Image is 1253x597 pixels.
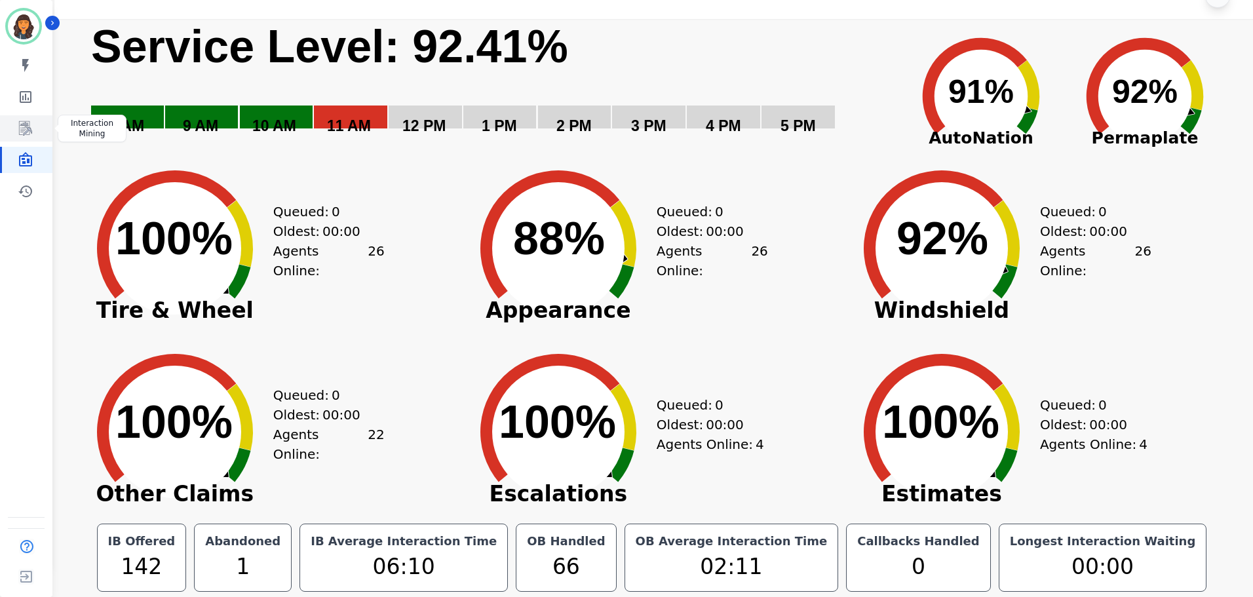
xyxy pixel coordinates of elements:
[460,488,657,501] span: Escalations
[657,415,755,434] div: Oldest:
[1040,415,1138,434] div: Oldest:
[843,488,1040,501] span: Estimates
[202,550,283,583] div: 1
[332,202,340,221] span: 0
[706,117,741,134] text: 4 PM
[499,396,616,448] text: 100%
[273,221,372,241] div: Oldest:
[77,488,273,501] span: Other Claims
[706,221,744,241] span: 00:00
[368,241,384,280] span: 26
[631,117,666,134] text: 3 PM
[1040,202,1138,221] div: Queued:
[855,550,982,583] div: 0
[106,532,178,550] div: IB Offered
[273,425,385,464] div: Agents Online:
[633,550,830,583] div: 02:11
[115,396,233,448] text: 100%
[106,550,178,583] div: 142
[1139,434,1147,454] span: 4
[273,385,372,405] div: Queued:
[322,405,360,425] span: 00:00
[91,21,568,72] text: Service Level: 92.41%
[8,10,39,42] img: Bordered avatar
[855,532,982,550] div: Callbacks Handled
[1040,241,1151,280] div: Agents Online:
[1007,550,1199,583] div: 00:00
[252,117,296,134] text: 10 AM
[402,117,446,134] text: 12 PM
[1098,202,1107,221] span: 0
[115,213,233,264] text: 100%
[556,117,592,134] text: 2 PM
[327,117,371,134] text: 11 AM
[751,241,767,280] span: 26
[657,202,755,221] div: Queued:
[1040,395,1138,415] div: Queued:
[77,304,273,317] span: Tire & Wheel
[460,304,657,317] span: Appearance
[899,126,1063,151] span: AutoNation
[482,117,517,134] text: 1 PM
[183,117,218,134] text: 9 AM
[882,396,999,448] text: 100%
[657,395,755,415] div: Queued:
[756,434,764,454] span: 4
[513,213,605,264] text: 88%
[896,213,988,264] text: 92%
[781,117,816,134] text: 5 PM
[1040,434,1151,454] div: Agents Online:
[1007,532,1199,550] div: Longest Interaction Waiting
[633,532,830,550] div: OB Average Interaction Time
[273,241,385,280] div: Agents Online:
[1089,415,1127,434] span: 00:00
[1134,241,1151,280] span: 26
[1040,221,1138,241] div: Oldest:
[273,202,372,221] div: Queued:
[843,304,1040,317] span: Windshield
[1063,126,1227,151] span: Permaplate
[524,532,607,550] div: OB Handled
[657,221,755,241] div: Oldest:
[332,385,340,405] span: 0
[715,395,723,415] span: 0
[657,434,768,454] div: Agents Online:
[273,405,372,425] div: Oldest:
[90,19,896,153] svg: Service Level: 0%
[715,202,723,221] span: 0
[1098,395,1107,415] span: 0
[202,532,283,550] div: Abandoned
[109,117,144,134] text: 8 AM
[368,425,384,464] span: 22
[308,550,499,583] div: 06:10
[657,241,768,280] div: Agents Online:
[1112,73,1178,110] text: 92%
[322,221,360,241] span: 00:00
[308,532,499,550] div: IB Average Interaction Time
[948,73,1014,110] text: 91%
[524,550,607,583] div: 66
[1089,221,1127,241] span: 00:00
[706,415,744,434] span: 00:00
